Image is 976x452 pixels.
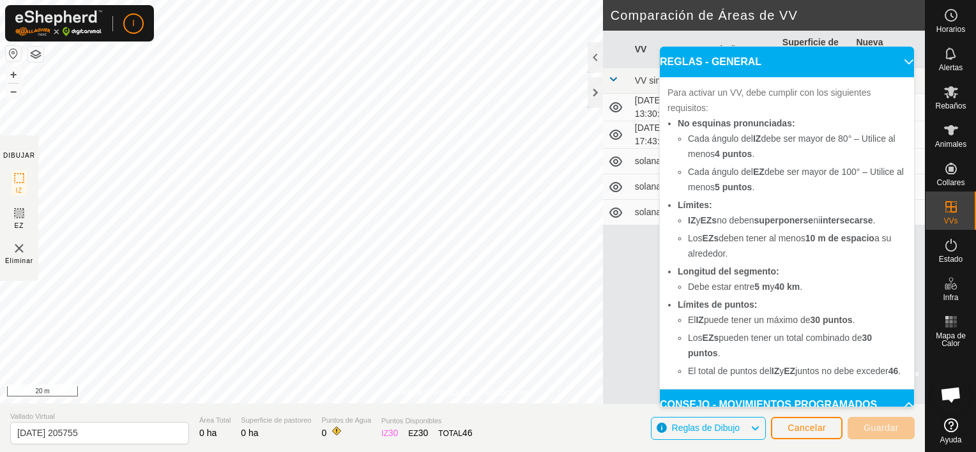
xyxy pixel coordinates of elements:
b: No esquinas pronunciadas: [678,118,795,128]
span: REGLAS - GENERAL [660,54,761,70]
p-accordion-header: CONSEJO - MOVIMIENTOS PROGRAMADOS [660,389,914,420]
div: DIBUJAR [3,151,35,160]
div: Chat abierto [932,375,970,414]
li: Los deben tener al menos a su alrededor. [688,230,906,261]
span: Puntos de Agua [321,415,371,426]
span: Para activar un VV, debe cumplir con los siguientes requisitos: [667,87,871,113]
td: solana-VP002 [630,149,704,174]
span: Estado [939,255,963,263]
th: Superficie de pastoreo [777,31,851,68]
span: Superficie de pastoreo [241,415,311,426]
b: 10 m de espacio [805,233,874,243]
span: VVs [943,217,957,225]
b: 5 m [754,282,770,292]
b: EZ [784,366,795,376]
th: Nueva Asignación [851,31,925,68]
b: IZ [753,133,761,144]
b: 30 puntos [810,315,852,325]
span: Alertas [939,64,963,72]
span: Área Total [199,415,231,426]
span: Vallado Virtual [10,411,189,422]
span: I [132,17,135,30]
b: Longitud del segmento: [678,266,779,276]
li: Los pueden tener un total combinado de . [688,330,906,361]
button: Cancelar [771,417,843,439]
li: El puede tener un máximo de . [688,312,906,328]
li: y no deben ni . [688,213,906,228]
th: VV [630,31,704,68]
b: IZ [772,366,779,376]
span: Ayuda [940,436,962,444]
span: Guardar [864,423,899,433]
p-accordion-content: REGLAS - GENERAL [660,77,914,389]
span: EZ [15,221,24,230]
li: Cada ángulo del debe ser mayor de 80° – Utilice al menos . [688,131,906,162]
li: El total de puntos del y juntos no debe exceder . [688,363,906,379]
td: solana-VP004 [630,200,704,225]
span: Collares [936,179,965,186]
li: Cada ángulo del debe ser mayor de 100° – Utilice al menos . [688,164,906,195]
div: TOTAL [438,426,472,440]
div: IZ [381,426,398,440]
span: VV sin recinto [635,75,690,86]
b: EZs [703,333,719,343]
b: EZs [703,233,719,243]
span: Infra [943,294,958,301]
a: Ayuda [926,413,976,449]
b: superponerse [754,215,814,225]
b: 40 km [774,282,800,292]
div: EZ [408,426,428,440]
span: Mapa de Calor [929,332,973,347]
b: IZ [696,315,703,325]
td: [DATE] 17:43:06 [630,121,704,149]
b: EZ [753,167,765,177]
span: Rebaños [935,102,966,110]
b: Límites de puntos: [678,299,757,310]
b: IZ [688,215,696,225]
button: Restablecer Mapa [6,46,21,61]
button: + [6,67,21,82]
span: 46 [462,428,473,438]
img: Logo Gallagher [15,10,102,36]
span: Reglas de Dibujo [672,423,740,433]
span: Cancelar [788,423,826,433]
span: CONSEJO - MOVIMIENTOS PROGRAMADOS [660,397,877,412]
b: Límites: [678,200,712,210]
span: Horarios [936,26,965,33]
li: Debe estar entre y . [688,279,906,294]
h2: Comparación de Áreas de VV [611,8,925,23]
b: 4 puntos [715,149,752,159]
b: 5 puntos [715,182,752,192]
a: Política de Privacidad [397,387,470,398]
span: 0 ha [199,428,217,438]
button: Capas del Mapa [28,47,43,62]
b: EZs [700,215,717,225]
b: 46 [888,366,899,376]
span: 0 [321,428,326,438]
span: Puntos Disponibles [381,416,472,426]
button: Guardar [848,417,915,439]
td: solana-VP003 [630,174,704,200]
b: intersecarse [820,215,873,225]
img: VV [11,241,27,256]
span: 30 [388,428,399,438]
span: Animales [935,140,966,148]
span: IZ [16,186,23,195]
span: 0 ha [241,428,258,438]
a: Contáctenos [485,387,528,398]
span: 30 [418,428,429,438]
p-accordion-header: REGLAS - GENERAL [660,47,914,77]
td: [DATE] 13:30:52 [630,94,704,121]
th: Rebaño [703,31,777,68]
button: – [6,84,21,99]
span: Eliminar [5,256,33,266]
